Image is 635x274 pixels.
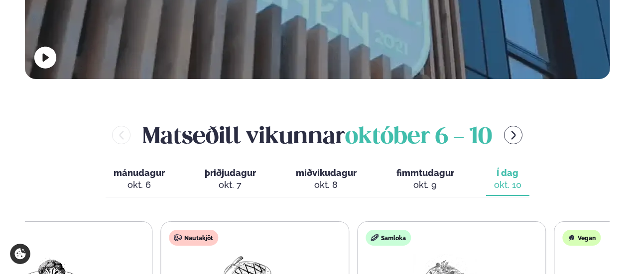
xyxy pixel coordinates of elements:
[114,179,165,191] div: okt. 6
[486,163,529,196] button: Í dag okt. 10
[562,230,601,246] div: Vegan
[366,230,411,246] div: Samloka
[494,167,521,179] span: Í dag
[296,179,357,191] div: okt. 8
[504,126,522,144] button: menu-btn-right
[106,163,173,196] button: mánudagur okt. 6
[197,163,264,196] button: þriðjudagur okt. 7
[371,234,379,242] img: sandwich-new-16px.svg
[112,126,130,144] button: menu-btn-left
[142,119,492,151] h2: Matseðill vikunnar
[205,168,256,178] span: þriðjudagur
[396,168,454,178] span: fimmtudagur
[396,179,454,191] div: okt. 9
[494,179,521,191] div: okt. 10
[388,163,462,196] button: fimmtudagur okt. 9
[169,230,218,246] div: Nautakjöt
[10,244,30,264] a: Cookie settings
[288,163,365,196] button: miðvikudagur okt. 8
[114,168,165,178] span: mánudagur
[174,234,182,242] img: beef.svg
[205,179,256,191] div: okt. 7
[345,126,492,148] span: október 6 - 10
[296,168,357,178] span: miðvikudagur
[567,234,575,242] img: Vegan.svg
